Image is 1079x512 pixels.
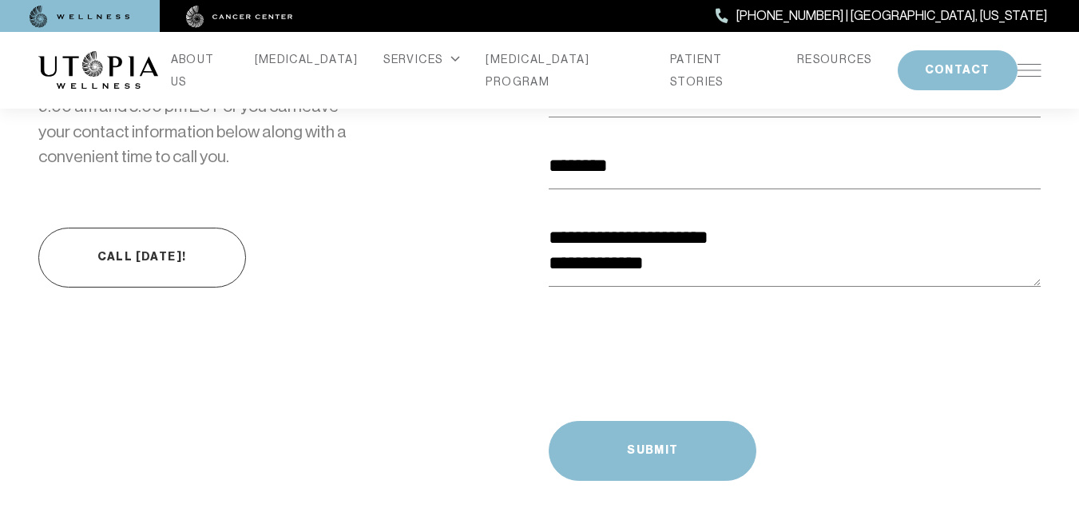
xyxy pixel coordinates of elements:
[30,6,130,28] img: wellness
[797,48,872,70] a: RESOURCES
[486,48,645,93] a: [MEDICAL_DATA] PROGRAM
[171,48,229,93] a: ABOUT US
[38,69,360,170] p: We are here to assist you Mon-Fri between 9:00 am and 5:00 pm EST or you can leave your contact i...
[549,317,790,378] iframe: Widget containing checkbox for hCaptcha security challenge
[670,48,772,93] a: PATIENT STORIES
[549,421,756,481] button: Submit
[716,6,1047,26] a: [PHONE_NUMBER] | [GEOGRAPHIC_DATA], [US_STATE]
[38,228,246,288] a: Call [DATE]!
[383,48,460,70] div: SERVICES
[898,50,1018,90] button: CONTACT
[38,51,158,89] img: logo
[1018,64,1041,77] img: icon-hamburger
[186,6,293,28] img: cancer center
[736,6,1047,26] span: [PHONE_NUMBER] | [GEOGRAPHIC_DATA], [US_STATE]
[255,48,359,70] a: [MEDICAL_DATA]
